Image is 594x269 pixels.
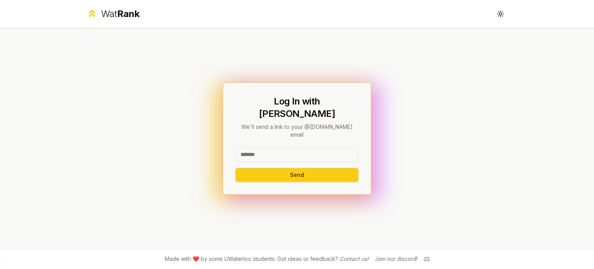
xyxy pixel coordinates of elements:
[375,255,418,263] div: Join our discord!
[117,8,140,19] span: Rank
[340,255,369,262] a: Contact us!
[236,168,358,182] button: Send
[236,95,358,120] h1: Log In with [PERSON_NAME]
[236,123,358,139] p: We'll send a link to your @[DOMAIN_NAME] email
[101,8,140,20] div: Wat
[165,255,369,263] span: Made with ❤️ by some UWaterloo students. Got ideas or feedback?
[87,8,140,20] a: WatRank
